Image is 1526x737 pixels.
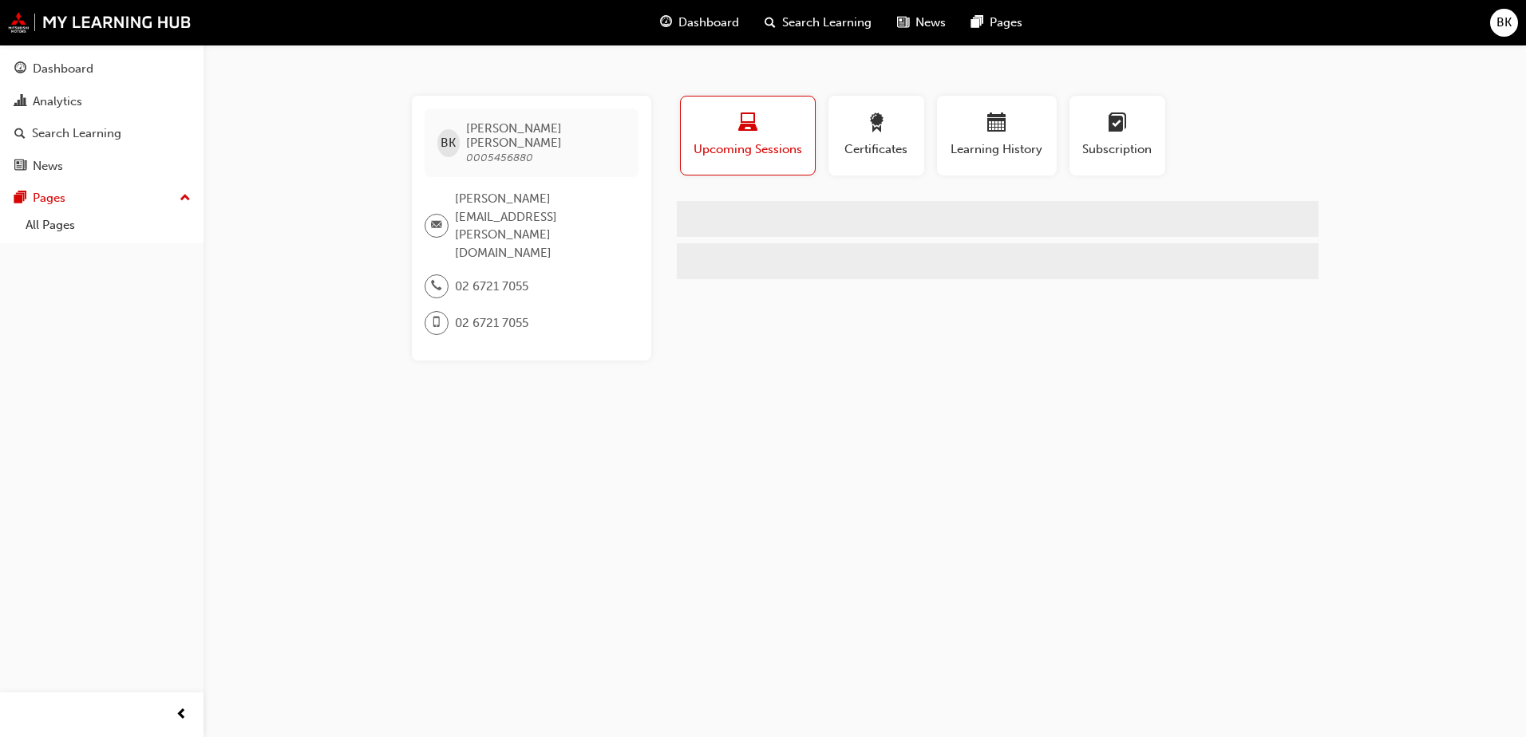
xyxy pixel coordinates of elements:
span: Learning History [949,140,1045,159]
span: laptop-icon [738,113,757,135]
button: Pages [6,183,197,213]
span: Dashboard [678,14,739,32]
span: 0005456880 [466,151,533,164]
span: [PERSON_NAME][EMAIL_ADDRESS][PERSON_NAME][DOMAIN_NAME] [455,190,626,262]
span: news-icon [897,13,909,33]
a: Analytics [6,87,197,116]
div: News [33,157,63,175]
span: chart-icon [14,95,26,109]
button: Certificates [828,96,924,175]
span: search-icon [765,13,776,33]
span: mobile-icon [431,313,442,333]
span: pages-icon [14,191,26,206]
button: BK [1490,9,1518,37]
span: [PERSON_NAME] [PERSON_NAME] [466,121,625,150]
a: guage-iconDashboard [647,6,752,39]
span: BK [1496,14,1512,32]
span: search-icon [14,127,26,141]
div: Dashboard [33,60,93,78]
span: Certificates [840,140,912,159]
span: prev-icon [176,705,188,725]
a: news-iconNews [884,6,959,39]
a: News [6,152,197,181]
span: email-icon [431,215,442,236]
button: DashboardAnalyticsSearch LearningNews [6,51,197,183]
button: Learning History [937,96,1057,175]
span: news-icon [14,160,26,174]
div: Pages [33,189,65,207]
a: Search Learning [6,119,197,148]
span: phone-icon [431,276,442,297]
span: Subscription [1081,140,1153,159]
span: BK [441,134,456,152]
a: Dashboard [6,54,197,84]
span: Search Learning [782,14,872,32]
span: 02 6721 7055 [455,278,528,296]
a: search-iconSearch Learning [752,6,884,39]
div: Analytics [33,93,82,111]
span: award-icon [867,113,886,135]
span: guage-icon [660,13,672,33]
span: 02 6721 7055 [455,314,528,333]
img: mmal [8,12,192,33]
span: pages-icon [971,13,983,33]
div: Search Learning [32,124,121,143]
span: Pages [990,14,1022,32]
button: Subscription [1069,96,1165,175]
a: pages-iconPages [959,6,1035,39]
span: guage-icon [14,62,26,77]
span: News [915,14,946,32]
a: All Pages [19,213,197,238]
span: up-icon [180,188,191,209]
span: Upcoming Sessions [693,140,803,159]
span: calendar-icon [987,113,1006,135]
span: learningplan-icon [1108,113,1127,135]
button: Upcoming Sessions [680,96,816,175]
